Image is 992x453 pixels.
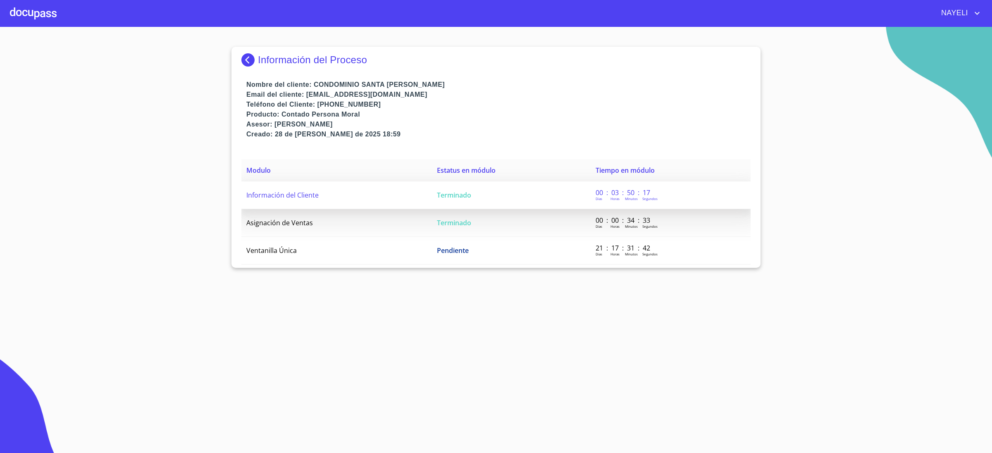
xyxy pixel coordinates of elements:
p: Dias [596,224,602,229]
p: Segundos [642,252,658,256]
span: Estatus en módulo [437,166,496,175]
p: Minutos [625,196,638,201]
span: Modulo [246,166,271,175]
p: Email del cliente: [EMAIL_ADDRESS][DOMAIN_NAME] [246,90,751,100]
img: Docupass spot blue [241,53,258,67]
p: Dias [596,252,602,256]
span: Terminado [437,218,471,227]
p: Minutos [625,252,638,256]
p: Dias [596,196,602,201]
span: Terminado [437,191,471,200]
p: Minutos [625,224,638,229]
span: Información del Cliente [246,191,319,200]
p: Horas [610,252,620,256]
div: Información del Proceso [241,53,751,67]
span: Pendiente [437,246,469,255]
p: 00 : 03 : 50 : 17 [596,188,651,197]
span: NAYELI [935,7,972,20]
p: Horas [610,224,620,229]
button: account of current user [935,7,982,20]
span: Ventanilla Única [246,246,297,255]
p: 21 : 17 : 31 : 42 [596,243,651,253]
p: Segundos [642,196,658,201]
p: Segundos [642,224,658,229]
p: Nombre del cliente: CONDOMINIO SANTA [PERSON_NAME] [246,80,751,90]
span: Asignación de Ventas [246,218,313,227]
p: Teléfono del Cliente: [PHONE_NUMBER] [246,100,751,110]
p: Creado: 28 de [PERSON_NAME] de 2025 18:59 [246,129,751,139]
p: Asesor: [PERSON_NAME] [246,119,751,129]
p: 00 : 00 : 34 : 33 [596,216,651,225]
p: Horas [610,196,620,201]
p: Producto: Contado Persona Moral [246,110,751,119]
span: Tiempo en módulo [596,166,655,175]
p: Información del Proceso [258,54,367,66]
